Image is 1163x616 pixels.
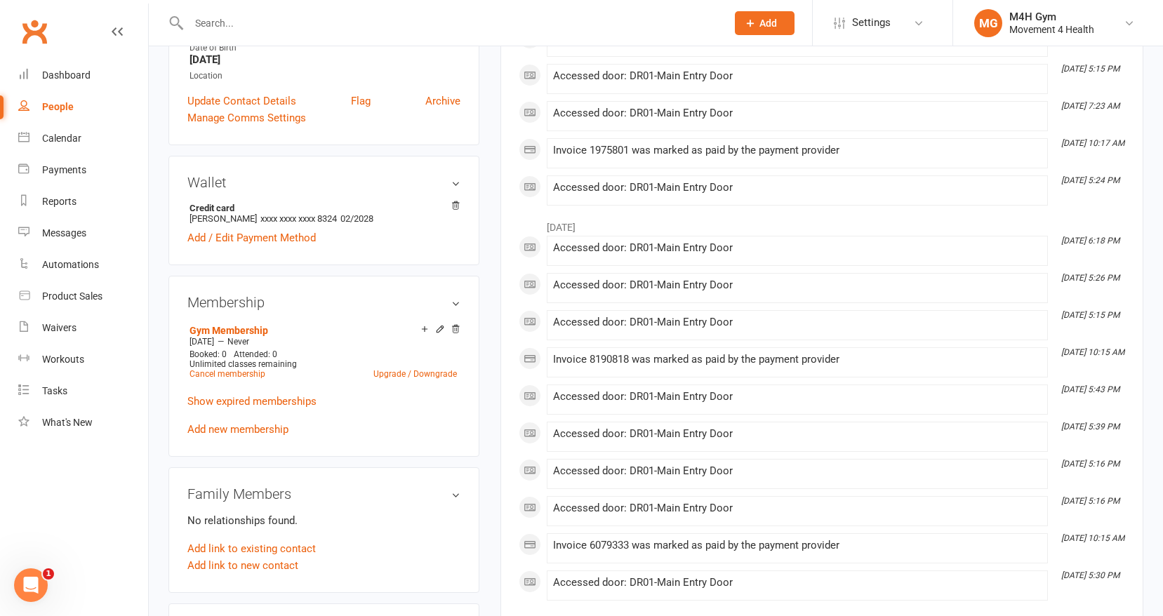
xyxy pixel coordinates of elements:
div: Messages [42,227,86,239]
i: [DATE] 5:30 PM [1061,570,1119,580]
a: Archive [425,93,460,109]
div: Payments [42,164,86,175]
div: Reports [42,196,77,207]
i: [DATE] 5:15 PM [1061,64,1119,74]
i: [DATE] 6:18 PM [1061,236,1119,246]
i: [DATE] 5:16 PM [1061,459,1119,469]
strong: [DATE] [190,53,460,66]
span: Add [759,18,777,29]
a: Flag [351,93,371,109]
span: Booked: 0 [190,349,227,359]
div: Product Sales [42,290,102,302]
i: [DATE] 10:17 AM [1061,138,1124,148]
h3: Membership [187,295,460,310]
a: Add / Edit Payment Method [187,229,316,246]
a: Upgrade / Downgrade [373,369,457,379]
span: Unlimited classes remaining [190,359,297,369]
div: Accessed door: DR01-Main Entry Door [553,391,1042,403]
div: — [186,336,460,347]
a: Clubworx [17,14,52,49]
div: Invoice 8190818 was marked as paid by the payment provider [553,354,1042,366]
div: Invoice 1975801 was marked as paid by the payment provider [553,145,1042,156]
a: Update Contact Details [187,93,296,109]
div: Automations [42,259,99,270]
a: Dashboard [18,60,148,91]
span: Settings [852,7,891,39]
div: Location [190,69,460,83]
a: Payments [18,154,148,186]
a: Workouts [18,344,148,375]
div: Accessed door: DR01-Main Entry Door [553,107,1042,119]
i: [DATE] 10:15 AM [1061,347,1124,357]
a: Manage Comms Settings [187,109,306,126]
div: People [42,101,74,112]
div: Accessed door: DR01-Main Entry Door [553,428,1042,440]
div: Waivers [42,322,77,333]
i: [DATE] 5:16 PM [1061,496,1119,506]
i: [DATE] 7:23 AM [1061,101,1119,111]
div: Accessed door: DR01-Main Entry Door [553,70,1042,82]
div: Movement 4 Health [1009,23,1094,36]
a: Reports [18,186,148,217]
a: What's New [18,407,148,438]
iframe: Intercom live chat [14,568,48,602]
a: Show expired memberships [187,395,317,408]
a: People [18,91,148,123]
span: 1 [43,568,54,580]
a: Messages [18,217,148,249]
a: Add new membership [187,423,288,436]
h3: Family Members [187,486,460,502]
div: Workouts [42,354,84,365]
div: Accessed door: DR01-Main Entry Door [553,279,1042,291]
li: [DATE] [519,213,1125,235]
span: Never [227,337,249,347]
a: Add link to new contact [187,557,298,574]
div: Dashboard [42,69,91,81]
span: 02/2028 [340,213,373,224]
a: Gym Membership [190,325,268,336]
i: [DATE] 5:26 PM [1061,273,1119,283]
button: Add [735,11,795,35]
span: [DATE] [190,337,214,347]
span: Attended: 0 [234,349,277,359]
i: [DATE] 5:24 PM [1061,175,1119,185]
input: Search... [185,13,717,33]
div: Accessed door: DR01-Main Entry Door [553,502,1042,514]
a: Waivers [18,312,148,344]
span: xxxx xxxx xxxx 8324 [260,213,337,224]
div: Date of Birth [190,41,460,55]
a: Cancel membership [190,369,265,379]
a: Calendar [18,123,148,154]
div: Accessed door: DR01-Main Entry Door [553,316,1042,328]
a: Tasks [18,375,148,407]
div: Accessed door: DR01-Main Entry Door [553,242,1042,254]
div: Invoice 6079333 was marked as paid by the payment provider [553,540,1042,551]
a: Add link to existing contact [187,540,316,557]
i: [DATE] 5:43 PM [1061,384,1119,394]
a: Product Sales [18,281,148,312]
div: Calendar [42,133,81,144]
i: [DATE] 5:39 PM [1061,422,1119,431]
div: Accessed door: DR01-Main Entry Door [553,465,1042,477]
div: MG [974,9,1002,37]
strong: Credit card [190,203,453,213]
div: M4H Gym [1009,11,1094,23]
p: No relationships found. [187,512,460,529]
div: What's New [42,417,93,428]
a: Automations [18,249,148,281]
h3: Wallet [187,175,460,190]
i: [DATE] 5:15 PM [1061,310,1119,320]
div: Tasks [42,385,67,396]
li: [PERSON_NAME] [187,201,460,226]
i: [DATE] 10:15 AM [1061,533,1124,543]
div: Accessed door: DR01-Main Entry Door [553,182,1042,194]
div: Accessed door: DR01-Main Entry Door [553,577,1042,589]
